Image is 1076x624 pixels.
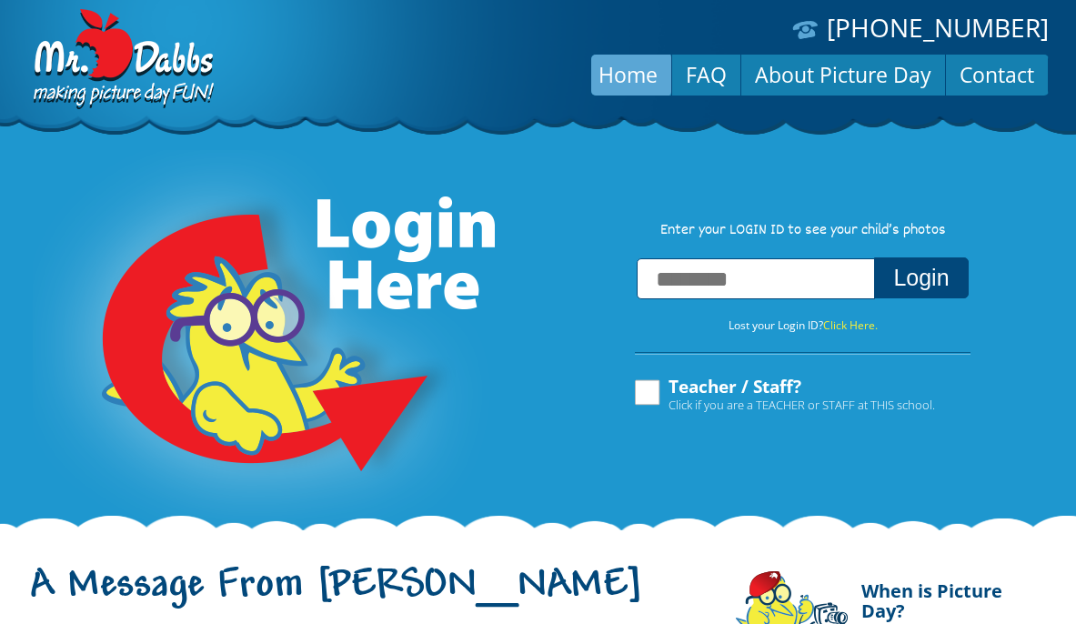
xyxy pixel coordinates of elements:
[617,221,990,241] p: Enter your LOGIN ID to see your child’s photos
[33,150,498,532] img: Login Here
[672,53,740,96] a: FAQ
[669,396,935,414] span: Click if you are a TEACHER or STAFF at THIS school.
[741,53,945,96] a: About Picture Day
[585,53,671,96] a: Home
[632,377,935,412] label: Teacher / Staff?
[27,9,216,111] img: Dabbs Company
[946,53,1048,96] a: Contact
[27,578,707,616] h1: A Message From [PERSON_NAME]
[827,10,1049,45] a: [PHONE_NUMBER]
[861,570,1049,621] h4: When is Picture Day?
[874,257,968,298] button: Login
[617,316,990,336] p: Lost your Login ID?
[823,317,878,333] a: Click Here.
